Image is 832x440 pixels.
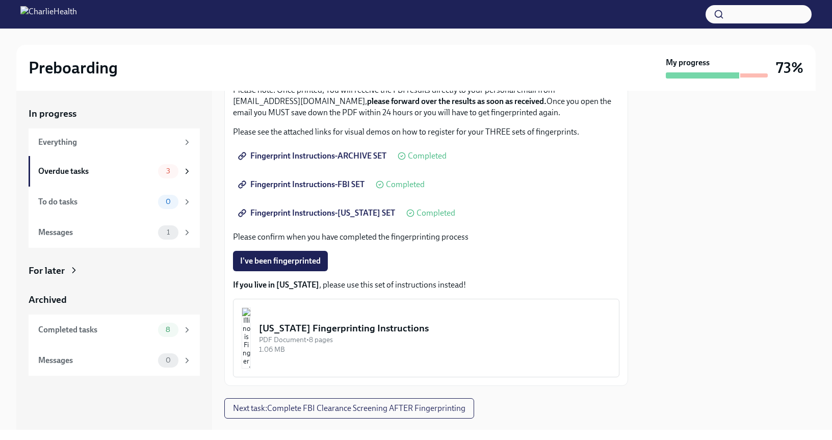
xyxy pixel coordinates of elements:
[29,217,200,248] a: Messages1
[38,196,154,208] div: To do tasks
[233,403,465,413] span: Next task : Complete FBI Clearance Screening AFTER Fingerprinting
[233,231,619,243] p: Please confirm when you have completed the fingerprinting process
[233,251,328,271] button: I've been fingerprinted
[259,322,611,335] div: [US_STATE] Fingerprinting Instructions
[160,356,177,364] span: 0
[240,151,386,161] span: Fingerprint Instructions-ARCHIVE SET
[240,208,395,218] span: Fingerprint Instructions-[US_STATE] SET
[29,58,118,78] h2: Preboarding
[29,187,200,217] a: To do tasks0
[29,156,200,187] a: Overdue tasks3
[666,57,710,68] strong: My progress
[367,96,547,106] strong: please forward over the results as soon as received.
[20,6,77,22] img: CharlieHealth
[233,146,394,166] a: Fingerprint Instructions-ARCHIVE SET
[161,228,176,236] span: 1
[160,167,176,175] span: 3
[29,264,65,277] div: For later
[259,345,611,354] div: 1.06 MB
[38,227,154,238] div: Messages
[29,345,200,376] a: Messages0
[38,324,154,335] div: Completed tasks
[233,85,619,118] p: Please note: Once printed, You will receive the FBI results directly to your personal email from ...
[38,137,178,148] div: Everything
[240,256,321,266] span: I've been fingerprinted
[29,315,200,345] a: Completed tasks8
[29,264,200,277] a: For later
[29,128,200,156] a: Everything
[233,174,372,195] a: Fingerprint Instructions-FBI SET
[29,107,200,120] a: In progress
[233,280,319,290] strong: If you live in [US_STATE]
[386,180,425,189] span: Completed
[242,307,251,369] img: Illinois Fingerprinting Instructions
[417,209,455,217] span: Completed
[233,279,619,291] p: , please use this set of instructions instead!
[38,355,154,366] div: Messages
[160,198,177,205] span: 0
[776,59,803,77] h3: 73%
[233,126,619,138] p: Please see the attached links for visual demos on how to register for your THREE sets of fingerpr...
[233,299,619,377] button: [US_STATE] Fingerprinting InstructionsPDF Document•8 pages1.06 MB
[233,203,402,223] a: Fingerprint Instructions-[US_STATE] SET
[259,335,611,345] div: PDF Document • 8 pages
[38,166,154,177] div: Overdue tasks
[29,293,200,306] a: Archived
[408,152,447,160] span: Completed
[240,179,365,190] span: Fingerprint Instructions-FBI SET
[160,326,176,333] span: 8
[224,398,474,419] button: Next task:Complete FBI Clearance Screening AFTER Fingerprinting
